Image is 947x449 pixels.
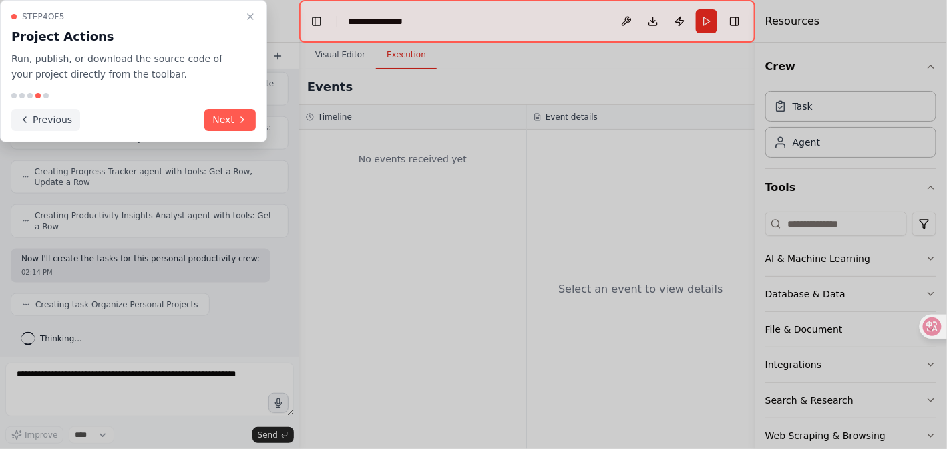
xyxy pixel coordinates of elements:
span: Step 4 of 5 [22,11,65,22]
h3: Project Actions [11,27,240,46]
button: Hide left sidebar [307,12,326,31]
button: Next [204,109,256,131]
button: Close walkthrough [242,9,258,25]
p: Run, publish, or download the source code of your project directly from the toolbar. [11,51,240,82]
button: Previous [11,109,80,131]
